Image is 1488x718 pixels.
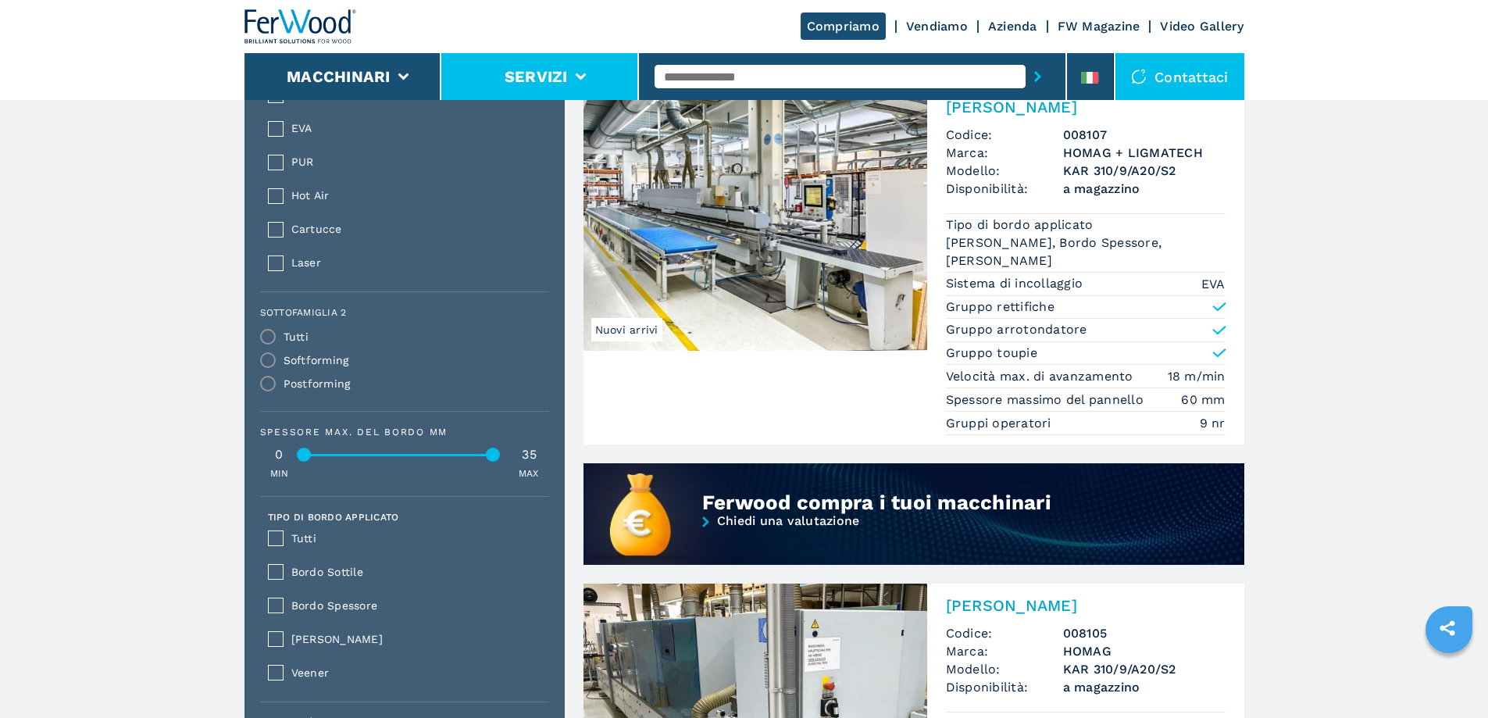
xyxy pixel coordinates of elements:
[1063,144,1226,162] h3: HOMAG + LIGMATECH
[291,153,540,171] span: PUR
[291,664,540,682] span: Veener
[946,216,1097,234] p: Tipo di bordo applicato
[946,275,1087,292] p: Sistema di incollaggio
[1063,678,1226,696] span: a magazzino
[291,254,540,272] span: Laser
[1422,648,1476,706] iframe: Chat
[1063,180,1226,198] span: a magazzino
[946,126,1063,144] span: Codice:
[284,355,349,366] div: Softforming
[1063,660,1226,678] h3: KAR 310/9/A20/S2
[946,642,1063,660] span: Marca:
[510,448,549,461] div: 35
[505,67,568,86] button: Servizi
[284,378,351,389] div: Postforming
[291,563,540,581] span: Bordo Sottile
[1063,126,1226,144] h3: 008107
[702,490,1136,515] div: Ferwood compra i tuoi macchinari
[591,318,662,341] span: Nuovi arrivi
[244,9,357,44] img: Ferwood
[291,120,540,138] span: EVA
[1201,275,1226,293] em: EVA
[946,368,1137,385] p: Velocità max. di avanzamento
[1428,609,1467,648] a: sharethis
[284,331,309,342] div: Tutti
[946,144,1063,162] span: Marca:
[1115,53,1244,100] div: Contattaci
[1181,391,1225,409] em: 60 mm
[291,530,540,548] span: Tutti
[1160,19,1244,34] a: Video Gallery
[260,448,299,461] div: 0
[519,467,539,480] p: MAX
[287,67,391,86] button: Macchinari
[988,19,1037,34] a: Azienda
[946,298,1054,316] p: Gruppo rettifiche
[1026,59,1050,95] button: submit-button
[1131,69,1147,84] img: Contattaci
[291,630,540,648] span: [PERSON_NAME]
[1063,162,1226,180] h3: KAR 310/9/A20/S2
[946,321,1087,338] p: Gruppo arrotondatore
[268,513,399,522] label: Tipo di bordo applicato
[260,308,540,317] label: Sottofamiglia 2
[946,234,1226,270] em: [PERSON_NAME], Bordo Spessore, [PERSON_NAME]
[946,391,1148,409] p: Spessore massimo del pannello
[801,13,886,40] a: Compriamo
[946,162,1063,180] span: Modello:
[583,515,1244,567] a: Chiedi una valutazione
[946,98,1226,116] h2: [PERSON_NAME]
[260,427,549,437] div: Spessore max. del bordo mm
[583,85,927,351] img: Bordatrice Singola HOMAG + LIGMATECH KAR 310/9/A20/S2
[291,187,540,205] span: Hot Air
[1063,624,1226,642] h3: 008105
[946,180,1063,198] span: Disponibilità:
[291,597,540,615] span: Bordo Spessore
[946,660,1063,678] span: Modello:
[946,678,1063,696] span: Disponibilità:
[946,596,1226,615] h2: [PERSON_NAME]
[583,85,1244,445] a: Bordatrice Singola HOMAG + LIGMATECH KAR 310/9/A20/S2Nuovi arrivi[PERSON_NAME]Codice:008107Marca:...
[1168,367,1226,385] em: 18 m/min
[946,415,1055,432] p: Gruppi operatori
[946,624,1063,642] span: Codice:
[1063,642,1226,660] h3: HOMAG
[270,467,289,480] p: MIN
[1058,19,1140,34] a: FW Magazine
[291,220,540,238] span: Cartucce
[1200,414,1226,432] em: 9 nr
[946,345,1037,362] p: Gruppo toupie
[906,19,968,34] a: Vendiamo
